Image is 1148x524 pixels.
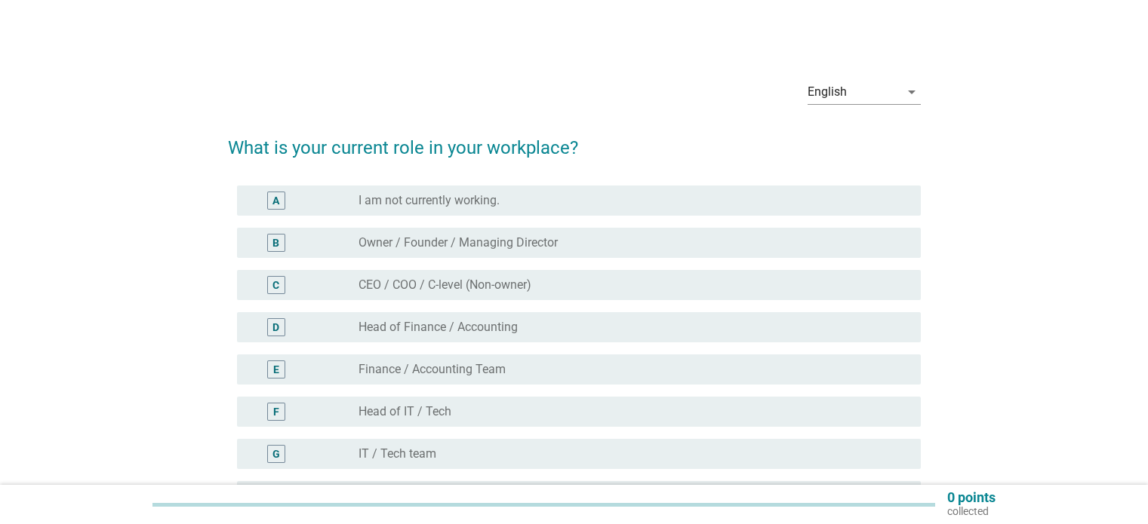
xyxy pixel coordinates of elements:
[359,320,518,335] label: Head of Finance / Accounting
[273,404,279,420] div: F
[359,277,531,293] label: CEO / COO / C-level (Non-owner)
[359,362,506,377] label: Finance / Accounting Team
[228,119,921,161] h2: What is your current role in your workplace?
[272,193,279,209] div: A
[359,193,500,208] label: I am not currently working.
[903,83,921,101] i: arrow_drop_down
[359,404,451,419] label: Head of IT / Tech
[273,362,279,378] div: E
[808,85,847,99] div: English
[272,446,280,462] div: G
[272,320,279,336] div: D
[359,235,558,250] label: Owner / Founder / Managing Director
[947,491,996,504] p: 0 points
[272,235,279,251] div: B
[272,277,279,293] div: C
[947,504,996,518] p: collected
[359,446,436,461] label: IT / Tech team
